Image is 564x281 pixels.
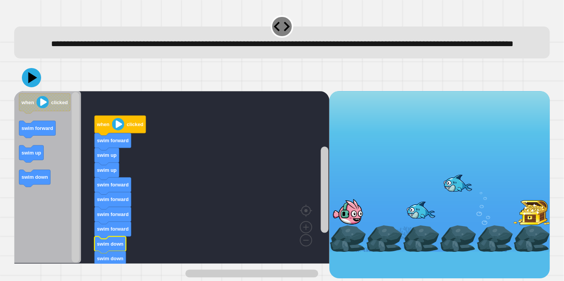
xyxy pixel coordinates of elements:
text: swim forward [97,226,128,232]
text: swim forward [97,197,128,203]
text: swim up [22,150,41,156]
text: swim down [97,256,123,261]
text: swim forward [22,125,53,131]
text: when [96,121,109,127]
text: swim forward [97,211,128,217]
text: clicked [51,100,68,105]
text: when [21,100,34,105]
text: swim forward [97,138,128,143]
text: clicked [127,121,143,127]
text: swim down [97,241,123,247]
text: swim forward [97,182,128,188]
div: Blockly Workspace [14,91,329,278]
text: swim down [22,175,48,180]
text: swim up [97,167,116,173]
text: swim up [97,153,116,158]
